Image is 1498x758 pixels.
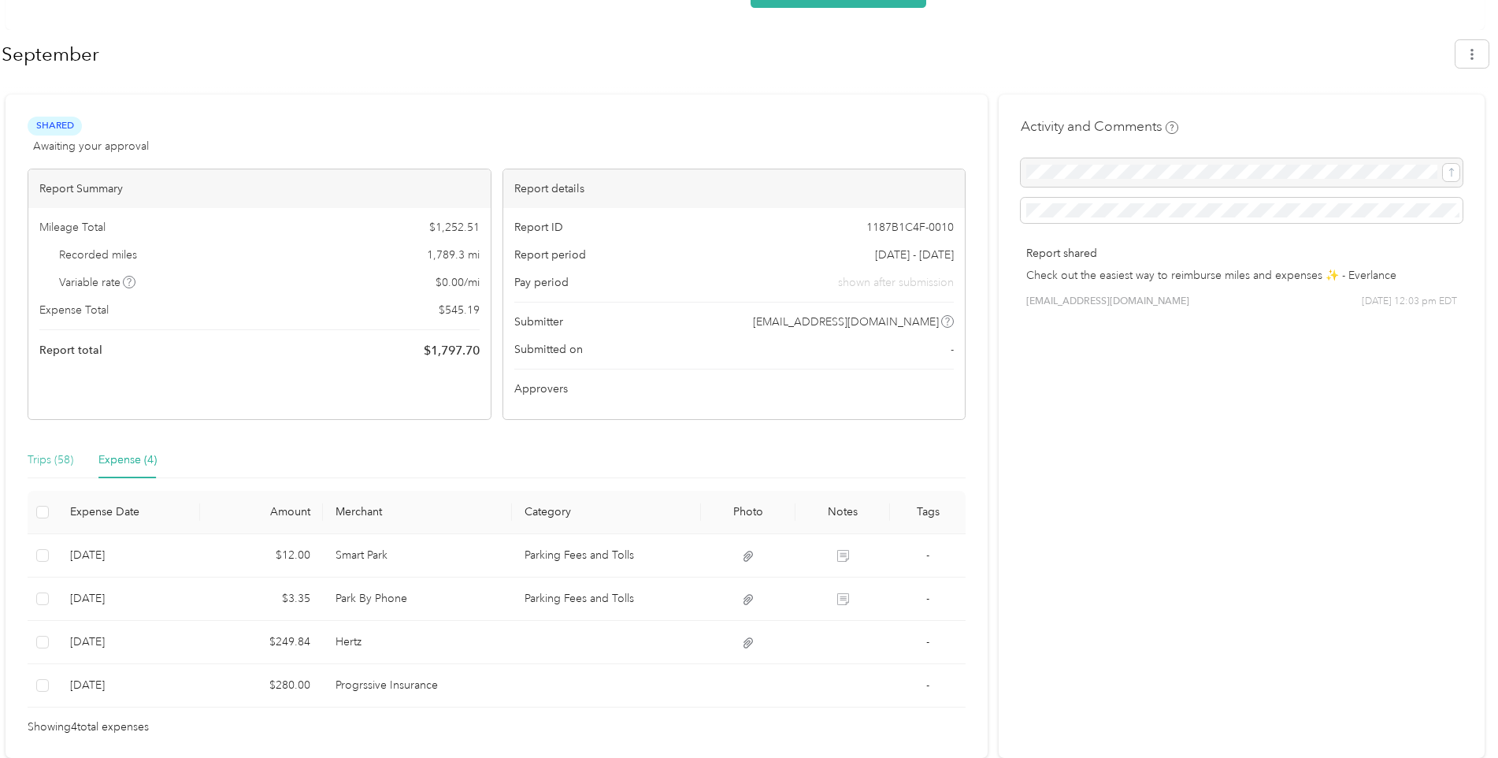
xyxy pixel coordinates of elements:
[57,578,199,621] td: 9-17-2025
[753,314,939,330] span: [EMAIL_ADDRESS][DOMAIN_NAME]
[890,578,966,621] td: -
[59,247,137,263] span: Recorded miles
[514,219,563,236] span: Report ID
[33,138,149,154] span: Awaiting your approval
[866,219,954,236] span: 1187B1C4F-0010
[323,621,512,664] td: Hertz
[951,341,954,358] span: -
[926,592,929,605] span: -
[39,342,102,359] span: Report total
[514,341,583,358] span: Submitted on
[436,274,480,291] span: $ 0.00 / mi
[98,451,157,469] div: Expense (4)
[323,664,512,708] td: Progrssive Insurance
[200,534,323,578] td: $12.00
[1362,295,1457,309] span: [DATE] 12:03 pm EDT
[200,578,323,621] td: $3.35
[795,491,890,534] th: Notes
[514,381,568,397] span: Approvers
[57,621,199,664] td: 9-3-2025
[323,491,512,534] th: Merchant
[28,451,73,469] div: Trips (58)
[424,341,480,360] span: $ 1,797.70
[512,534,701,578] td: Parking Fees and Tolls
[512,491,701,534] th: Category
[200,491,323,534] th: Amount
[2,35,1444,73] h1: September
[926,548,929,562] span: -
[926,678,929,692] span: -
[503,169,966,208] div: Report details
[323,578,512,621] td: Park By Phone
[514,247,586,263] span: Report period
[28,719,149,736] span: Showing 4 total expenses
[39,302,109,318] span: Expense Total
[39,219,106,236] span: Mileage Total
[200,621,323,664] td: $249.84
[890,664,966,708] td: -
[429,219,480,236] span: $ 1,252.51
[28,169,491,208] div: Report Summary
[926,635,929,648] span: -
[57,664,199,708] td: 9-3-2025
[28,117,82,135] span: Shared
[890,534,966,578] td: -
[890,491,966,534] th: Tags
[1026,267,1457,284] p: Check out the easiest way to reimburse miles and expenses ✨ - Everlance
[1026,245,1457,262] p: Report shared
[57,491,199,534] th: Expense Date
[514,274,569,291] span: Pay period
[200,664,323,708] td: $280.00
[427,247,480,263] span: 1,789.3 mi
[512,578,701,621] td: Parking Fees and Tolls
[514,314,563,330] span: Submitter
[701,491,795,534] th: Photo
[59,274,136,291] span: Variable rate
[439,302,480,318] span: $ 545.19
[838,274,954,291] span: shown after submission
[890,621,966,664] td: -
[57,534,199,578] td: 9-17-2025
[323,534,512,578] td: Smart Park
[1021,117,1178,136] h4: Activity and Comments
[875,247,954,263] span: [DATE] - [DATE]
[903,505,953,518] div: Tags
[1026,295,1189,309] span: [EMAIL_ADDRESS][DOMAIN_NAME]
